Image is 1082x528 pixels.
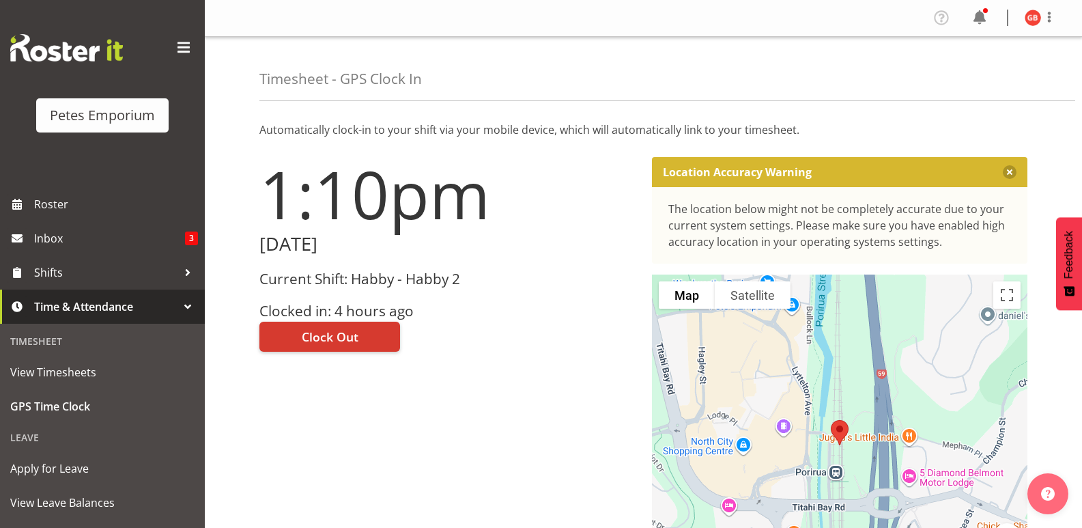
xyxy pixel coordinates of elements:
[1056,217,1082,310] button: Feedback - Show survey
[259,271,636,287] h3: Current Shift: Habby - Habby 2
[3,486,201,520] a: View Leave Balances
[10,492,195,513] span: View Leave Balances
[10,458,195,479] span: Apply for Leave
[3,423,201,451] div: Leave
[302,328,358,346] span: Clock Out
[663,165,812,179] p: Location Accuracy Warning
[3,327,201,355] div: Timesheet
[34,262,177,283] span: Shifts
[259,71,422,87] h4: Timesheet - GPS Clock In
[1041,487,1055,501] img: help-xxl-2.png
[10,34,123,61] img: Rosterit website logo
[259,234,636,255] h2: [DATE]
[3,355,201,389] a: View Timesheets
[659,281,715,309] button: Show street map
[34,228,185,249] span: Inbox
[10,396,195,417] span: GPS Time Clock
[185,232,198,245] span: 3
[3,389,201,423] a: GPS Time Clock
[10,362,195,383] span: View Timesheets
[259,303,636,319] h3: Clocked in: 4 hours ago
[259,322,400,352] button: Clock Out
[1025,10,1041,26] img: gillian-byford11184.jpg
[34,194,198,214] span: Roster
[259,157,636,231] h1: 1:10pm
[50,105,155,126] div: Petes Emporium
[1003,165,1016,179] button: Close message
[668,201,1012,250] div: The location below might not be completely accurate due to your current system settings. Please m...
[3,451,201,486] a: Apply for Leave
[993,281,1021,309] button: Toggle fullscreen view
[715,281,791,309] button: Show satellite imagery
[34,296,177,317] span: Time & Attendance
[259,122,1027,138] p: Automatically clock-in to your shift via your mobile device, which will automatically link to you...
[1063,231,1075,279] span: Feedback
